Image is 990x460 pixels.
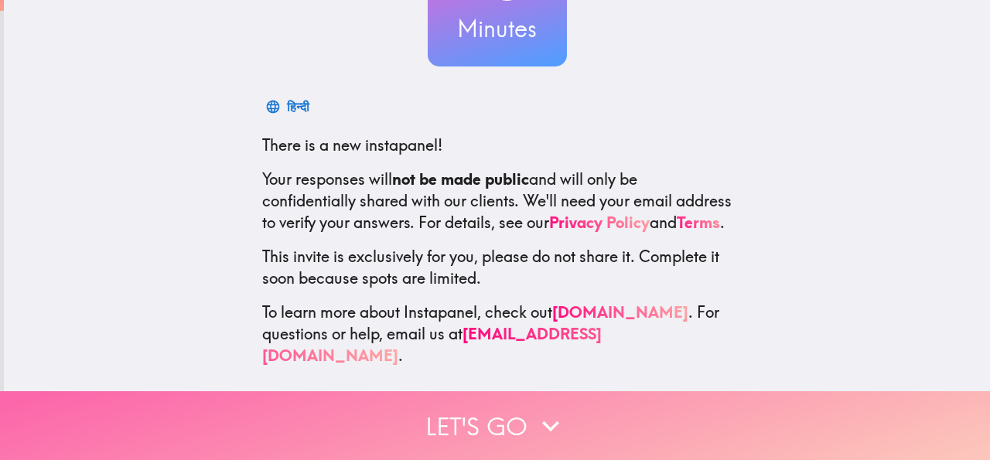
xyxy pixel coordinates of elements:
[262,169,732,233] p: Your responses will and will only be confidentially shared with our clients. We'll need your emai...
[262,91,316,122] button: हिन्दी
[262,302,732,366] p: To learn more about Instapanel, check out . For questions or help, email us at .
[287,96,309,118] div: हिन्दी
[262,246,732,289] p: This invite is exclusively for you, please do not share it. Complete it soon because spots are li...
[549,213,650,232] a: Privacy Policy
[677,213,720,232] a: Terms
[392,169,529,189] b: not be made public
[552,302,688,322] a: [DOMAIN_NAME]
[428,12,567,45] h3: Minutes
[262,324,602,365] a: [EMAIL_ADDRESS][DOMAIN_NAME]
[262,135,442,155] span: There is a new instapanel!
